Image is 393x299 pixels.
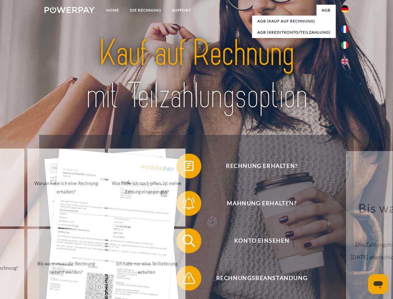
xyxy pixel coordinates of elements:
iframe: Schaltfläche zum Öffnen des Messaging-Fensters [368,274,388,294]
div: Was habe ich noch offen, ist meine Zahlung eingegangen? [112,179,182,196]
img: it [341,41,349,49]
button: Konto einsehen [176,228,338,253]
img: fr [341,26,349,33]
img: de [341,5,349,13]
img: en [341,58,349,65]
a: agb [316,5,336,16]
a: Home [101,5,124,16]
button: Rechnungsbeanstandung [176,266,338,291]
div: Bis wann muss die Rechnung bezahlt werden? [31,259,101,276]
span: Rechnungsbeanstandung [185,266,338,291]
span: Konto einsehen [185,228,338,253]
a: SUPPORT [167,5,196,16]
a: DIE RECHNUNG [124,5,167,16]
a: AGB (Kauf auf Rechnung) [252,16,336,27]
a: Was habe ich noch offen, ist meine Zahlung eingegangen? [108,149,185,226]
img: logo-powerpay-white.svg [44,7,95,13]
a: AGB (Kreditkonto/Teilzahlung) [252,27,336,38]
div: Ich habe nur eine Teillieferung erhalten [112,259,182,276]
img: title-powerpay_de.svg [59,30,334,119]
div: Warum habe ich eine Rechnung erhalten? [31,179,101,196]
